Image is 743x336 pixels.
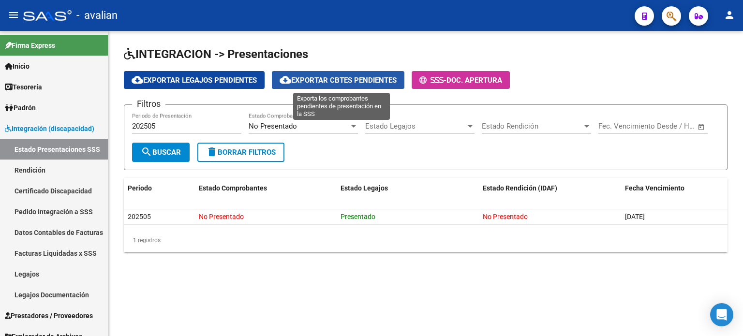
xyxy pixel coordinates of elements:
[646,122,693,131] input: Fecha fin
[483,184,557,192] span: Estado Rendición (IDAF)
[249,122,297,131] span: No Presentado
[482,122,582,131] span: Estado Rendición
[8,9,19,21] mat-icon: menu
[5,102,36,113] span: Padrón
[5,82,42,92] span: Tesorería
[5,40,55,51] span: Firma Express
[5,61,30,72] span: Inicio
[479,178,621,199] datatable-header-cell: Estado Rendición (IDAF)
[124,178,195,199] datatable-header-cell: Periodo
[621,178,728,199] datatable-header-cell: Fecha Vencimiento
[724,9,735,21] mat-icon: person
[128,213,151,220] span: 202505
[696,121,707,132] button: Open calendar
[195,178,337,199] datatable-header-cell: Estado Comprobantes
[132,76,257,85] span: Exportar Legajos Pendientes
[124,71,265,89] button: Exportar Legajos Pendientes
[598,122,638,131] input: Fecha inicio
[206,146,218,158] mat-icon: delete
[625,213,645,220] span: [DATE]
[412,71,510,89] button: -Doc. Apertura
[141,146,152,158] mat-icon: search
[206,148,276,157] span: Borrar Filtros
[141,148,181,157] span: Buscar
[132,74,143,86] mat-icon: cloud_download
[710,303,733,326] div: Open Intercom Messenger
[5,310,93,321] span: Prestadores / Proveedores
[280,76,397,85] span: Exportar Cbtes Pendientes
[132,143,190,162] button: Buscar
[5,123,94,134] span: Integración (discapacidad)
[341,184,388,192] span: Estado Legajos
[128,184,152,192] span: Periodo
[272,71,404,89] button: Exportar Cbtes Pendientes
[199,213,244,220] span: No Presentado
[199,184,267,192] span: Estado Comprobantes
[446,76,502,85] span: Doc. Apertura
[483,213,528,220] span: No Presentado
[365,122,466,131] span: Estado Legajos
[197,143,284,162] button: Borrar Filtros
[337,178,479,199] datatable-header-cell: Estado Legajos
[419,76,446,85] span: -
[132,97,165,111] h3: Filtros
[625,184,684,192] span: Fecha Vencimiento
[341,213,375,220] span: Presentado
[124,47,308,61] span: INTEGRACION -> Presentaciones
[124,228,728,252] div: 1 registros
[280,74,291,86] mat-icon: cloud_download
[76,5,118,26] span: - avalian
